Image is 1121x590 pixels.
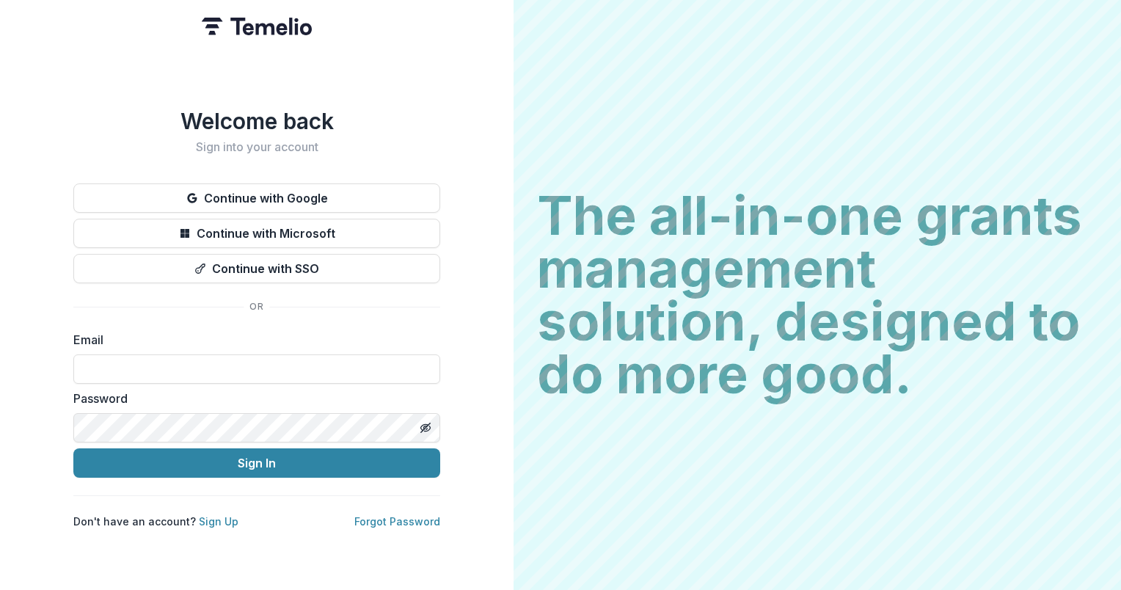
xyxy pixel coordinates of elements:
button: Sign In [73,448,440,478]
button: Continue with SSO [73,254,440,283]
button: Continue with Microsoft [73,219,440,248]
h2: Sign into your account [73,140,440,154]
button: Toggle password visibility [414,416,437,440]
button: Continue with Google [73,183,440,213]
a: Forgot Password [354,515,440,528]
a: Sign Up [199,515,238,528]
label: Password [73,390,431,407]
p: Don't have an account? [73,514,238,529]
label: Email [73,331,431,349]
img: Temelio [202,18,312,35]
h1: Welcome back [73,108,440,134]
